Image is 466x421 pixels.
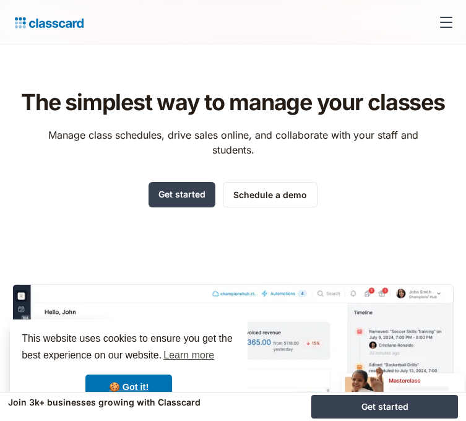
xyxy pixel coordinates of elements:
h1: The simplest way to manage your classes [21,89,444,115]
a: Schedule a demo [223,182,317,207]
span: This website uses cookies to ensure you get the best experience on our website. [22,331,236,365]
a: home [10,14,84,31]
a: Get started [311,395,458,419]
a: Get started [149,182,215,207]
p: Manage class schedules, drive sales online, and collaborate with your staff and students. [37,128,429,157]
div: Join 3k+ businesses growing with Classcard [8,395,302,410]
div: cookieconsent [10,319,248,411]
a: dismiss cookie message [85,375,172,399]
a: learn more about cookies [162,346,216,365]
div: menu [431,7,456,37]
